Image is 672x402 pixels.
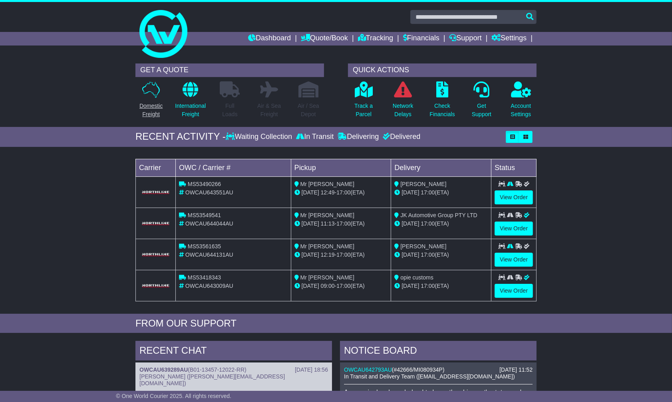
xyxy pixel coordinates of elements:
a: Dashboard [248,32,291,46]
p: Account Settings [511,102,531,119]
span: 12:49 [321,189,335,196]
a: Tracking [358,32,393,46]
a: AccountSettings [511,81,532,123]
span: [DATE] [402,220,419,227]
div: - (ETA) [294,188,388,197]
img: GetCarrierServiceLogo [141,190,171,195]
div: Delivering [336,133,381,141]
div: - (ETA) [294,251,388,259]
span: 17:00 [421,283,435,289]
img: GetCarrierServiceLogo [141,221,171,226]
span: [DATE] [402,283,419,289]
span: MS53418343 [188,274,221,281]
a: View Order [495,190,533,204]
div: NOTICE BOARD [340,341,537,362]
div: RECENT ACTIVITY - [135,131,226,143]
span: #42666/MI080934P [394,366,443,373]
div: (ETA) [394,251,488,259]
span: 17:00 [336,251,350,258]
div: Delivered [381,133,420,141]
p: Network Delays [393,102,413,119]
span: [PERSON_NAME] [400,181,446,187]
span: Mr [PERSON_NAME] [300,243,354,250]
div: In Transit [294,133,336,141]
span: Mr [PERSON_NAME] [300,274,354,281]
a: DomesticFreight [139,81,163,123]
span: OWCAU644131AU [185,251,233,258]
a: Support [449,32,482,46]
img: GetCarrierServiceLogo [141,283,171,288]
a: OWCAU639289AU [139,366,188,373]
div: Waiting Collection [226,133,294,141]
p: Get Support [472,102,491,119]
span: MS53490266 [188,181,221,187]
td: OWC / Carrier # [176,159,291,176]
img: GetCarrierServiceLogo [141,252,171,257]
span: 17:00 [421,189,435,196]
p: Full Loads [220,102,240,119]
p: Air & Sea Freight [257,102,281,119]
div: (ETA) [394,188,488,197]
div: ( ) [139,366,328,373]
span: [DATE] [302,189,319,196]
p: Domestic Freight [139,102,163,119]
span: 17:00 [336,189,350,196]
div: RECENT CHAT [135,341,332,362]
span: © One World Courier 2025. All rights reserved. [116,393,231,399]
a: Financials [403,32,439,46]
div: [DATE] 18:56 [295,366,328,373]
span: [DATE] [302,220,319,227]
span: opie customs [400,274,433,281]
a: Settings [491,32,527,46]
div: ( ) [344,366,533,373]
p: Check Financials [430,102,455,119]
span: [DATE] [402,251,419,258]
span: OWCAU644044AU [185,220,233,227]
span: JK Automotive Group PTY LTD [400,212,477,218]
span: [PERSON_NAME] ([PERSON_NAME][EMAIL_ADDRESS][DOMAIN_NAME]) [139,373,285,386]
span: [DATE] [302,251,319,258]
span: 17:00 [421,251,435,258]
td: Carrier [136,159,176,176]
div: FROM OUR SUPPORT [135,318,537,329]
p: Track a Parcel [354,102,373,119]
span: MS53549541 [188,212,221,218]
a: CheckFinancials [429,81,455,123]
span: 09:00 [321,283,335,289]
div: (ETA) [394,220,488,228]
p: Air / Sea Depot [298,102,319,119]
span: Mr [PERSON_NAME] [300,181,354,187]
span: B01-13457-12022-RR [190,366,245,373]
div: QUICK ACTIONS [348,63,537,77]
span: [DATE] [302,283,319,289]
div: (ETA) [394,282,488,290]
div: [DATE] 11:52 [499,366,533,373]
span: 17:00 [336,220,350,227]
span: MS53561635 [188,243,221,250]
td: Pickup [291,159,391,176]
span: 12:19 [321,251,335,258]
div: - (ETA) [294,220,388,228]
a: InternationalFreight [175,81,206,123]
span: OWCAU643009AU [185,283,233,289]
a: Quote/Book [301,32,348,46]
span: OWCAU643551AU [185,189,233,196]
p: International Freight [175,102,206,119]
span: 17:00 [421,220,435,227]
td: Delivery [391,159,491,176]
a: OWCAU642793AU [344,366,392,373]
div: - (ETA) [294,282,388,290]
td: Status [491,159,537,176]
span: [PERSON_NAME] [400,243,446,250]
span: In Transit and Delivery Team ([EMAIL_ADDRESS][DOMAIN_NAME]) [344,373,515,380]
a: GetSupport [471,81,492,123]
a: View Order [495,222,533,236]
a: Track aParcel [354,81,373,123]
span: [DATE] [402,189,419,196]
a: NetworkDelays [392,81,414,123]
a: View Order [495,284,533,298]
span: Mr [PERSON_NAME] [300,212,354,218]
span: 11:13 [321,220,335,227]
span: 17:00 [336,283,350,289]
div: GET A QUOTE [135,63,324,77]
